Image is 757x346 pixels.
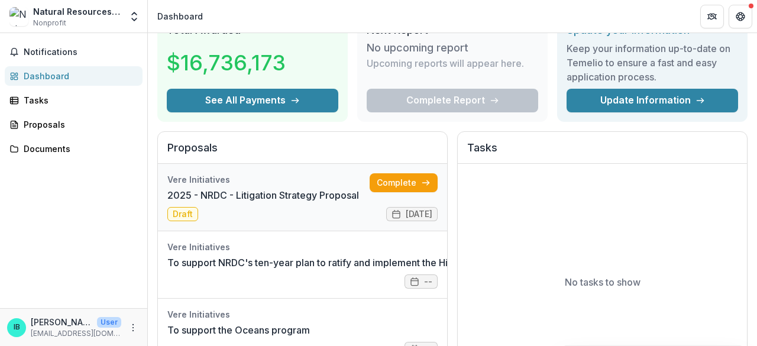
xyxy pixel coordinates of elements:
[367,41,468,54] h3: No upcoming report
[167,323,310,337] a: To support the Oceans program
[5,43,143,62] button: Notifications
[700,5,724,28] button: Partners
[31,328,121,339] p: [EMAIL_ADDRESS][DOMAIN_NAME]
[167,89,338,112] button: See All Payments
[97,317,121,328] p: User
[567,89,738,112] a: Update Information
[5,90,143,110] a: Tasks
[370,173,438,192] a: Complete
[5,115,143,134] a: Proposals
[729,5,752,28] button: Get Help
[33,5,121,18] div: Natural Resources Defense Council, Inc.
[24,118,133,131] div: Proposals
[33,18,66,28] span: Nonprofit
[167,141,438,164] h2: Proposals
[167,188,359,202] a: 2025 - NRDC - Litigation Strategy Proposal
[126,5,143,28] button: Open entity switcher
[167,47,286,79] h3: $16,736,173
[9,7,28,26] img: Natural Resources Defense Council, Inc.
[24,47,138,57] span: Notifications
[567,41,738,84] h3: Keep your information up-to-date on Temelio to ensure a fast and easy application process.
[565,275,640,289] p: No tasks to show
[14,324,20,331] div: Isabella Bricker
[467,141,737,164] h2: Tasks
[5,139,143,159] a: Documents
[31,316,92,328] p: [PERSON_NAME]
[153,8,208,25] nav: breadcrumb
[5,66,143,86] a: Dashboard
[24,143,133,155] div: Documents
[24,70,133,82] div: Dashboard
[367,56,524,70] p: Upcoming reports will appear here.
[126,321,140,335] button: More
[24,94,133,106] div: Tasks
[157,10,203,22] div: Dashboard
